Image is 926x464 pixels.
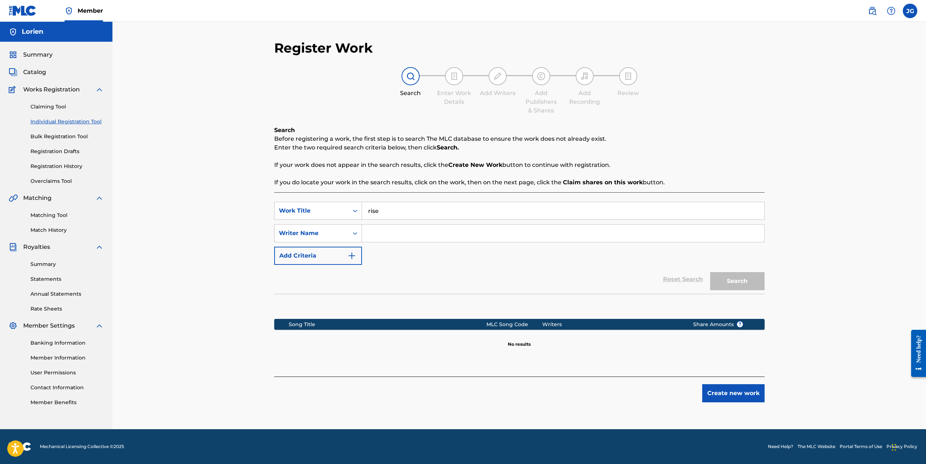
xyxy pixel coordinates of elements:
strong: Claim shares on this work [563,179,643,186]
span: Share Amounts [693,321,743,328]
span: Mechanical Licensing Collective © 2025 [40,443,124,450]
img: step indicator icon for Enter Work Details [450,72,458,81]
img: Member Settings [9,321,17,330]
a: CatalogCatalog [9,68,46,77]
span: Catalog [23,68,46,77]
a: Portal Terms of Use [840,443,882,450]
p: No results [508,332,531,348]
div: Writers [542,321,682,328]
img: step indicator icon for Add Writers [493,72,502,81]
a: Privacy Policy [886,443,917,450]
img: help [887,7,896,15]
a: Banking Information [30,339,104,347]
form: Search Form [274,202,765,294]
div: Search [392,89,429,98]
img: Catalog [9,68,17,77]
div: Enter Work Details [436,89,472,106]
a: Need Help? [768,443,793,450]
img: Accounts [9,28,17,36]
a: User Permissions [30,369,104,377]
h5: Lorien [22,28,43,36]
span: Member [78,7,103,15]
div: Add Publishers & Shares [523,89,559,115]
img: Summary [9,50,17,59]
img: step indicator icon for Review [624,72,633,81]
span: Matching [23,194,52,202]
span: Summary [23,50,53,59]
img: expand [95,85,104,94]
img: step indicator icon for Search [406,72,415,81]
a: Member Benefits [30,399,104,406]
img: search [868,7,877,15]
p: Enter the two required search criteria below, then click [274,143,765,152]
p: Before registering a work, the first step is to search The MLC database to ensure the work does n... [274,135,765,143]
button: Add Criteria [274,247,362,265]
a: Registration History [30,163,104,170]
div: Song Title [289,321,486,328]
a: Public Search [865,4,880,18]
a: SummarySummary [9,50,53,59]
img: expand [95,243,104,251]
iframe: Chat Widget [890,429,926,464]
img: 9d2ae6d4665cec9f34b9.svg [347,251,356,260]
a: Bulk Registration Tool [30,133,104,140]
div: Review [610,89,646,98]
a: Member Information [30,354,104,362]
strong: Create New Work [448,161,502,168]
button: Create new work [702,384,765,402]
img: logo [9,442,31,451]
h2: Register Work [274,40,373,56]
div: Drag [892,436,896,458]
span: Works Registration [23,85,80,94]
img: step indicator icon for Add Publishers & Shares [537,72,546,81]
div: Work Title [279,206,344,215]
a: Individual Registration Tool [30,118,104,126]
a: Overclaims Tool [30,177,104,185]
b: Search [274,127,295,134]
div: Help [884,4,898,18]
img: expand [95,194,104,202]
div: Add Recording [567,89,603,106]
img: MLC Logo [9,5,37,16]
a: Rate Sheets [30,305,104,313]
div: MLC Song Code [486,321,542,328]
span: Royalties [23,243,50,251]
img: Works Registration [9,85,18,94]
p: If you do locate your work in the search results, click on the work, then on the next page, click... [274,178,765,187]
a: The MLC Website [798,443,835,450]
a: Claiming Tool [30,103,104,111]
div: Add Writers [480,89,516,98]
img: expand [95,321,104,330]
a: Registration Drafts [30,148,104,155]
img: Matching [9,194,18,202]
iframe: Resource Center [906,324,926,383]
a: Annual Statements [30,290,104,298]
img: Top Rightsholder [65,7,73,15]
div: User Menu [903,4,917,18]
img: step indicator icon for Add Recording [580,72,589,81]
a: Contact Information [30,384,104,391]
div: Writer Name [279,229,344,238]
strong: Search. [437,144,459,151]
a: Match History [30,226,104,234]
span: Member Settings [23,321,75,330]
img: Royalties [9,243,17,251]
a: Summary [30,260,104,268]
p: If your work does not appear in the search results, click the button to continue with registration. [274,161,765,169]
a: Statements [30,275,104,283]
span: ? [737,321,743,327]
a: Matching Tool [30,212,104,219]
